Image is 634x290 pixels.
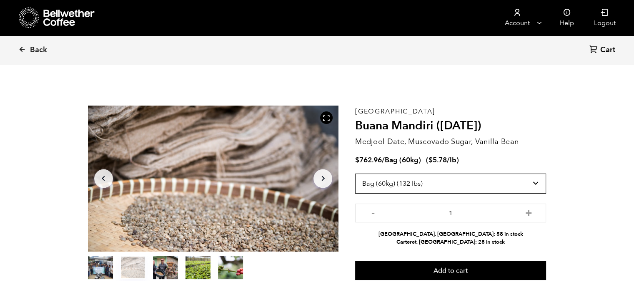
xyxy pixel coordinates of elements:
span: / [382,155,385,165]
bdi: 762.96 [355,155,382,165]
a: Cart [589,45,617,56]
li: Carteret, [GEOGRAPHIC_DATA]: 28 in stock [355,238,546,246]
span: $ [355,155,359,165]
button: - [368,208,378,216]
bdi: 5.78 [429,155,447,165]
span: $ [429,155,433,165]
span: Back [30,45,47,55]
span: Bag (60kg) [385,155,421,165]
span: /lb [447,155,456,165]
p: Medjool Date, Muscovado Sugar, Vanilla Bean [355,136,546,147]
span: ( ) [426,155,459,165]
span: Cart [600,45,615,55]
li: [GEOGRAPHIC_DATA], [GEOGRAPHIC_DATA]: 58 in stock [355,230,546,238]
button: + [523,208,534,216]
button: Add to cart [355,261,546,280]
h2: Buana Mandiri ([DATE]) [355,119,546,133]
